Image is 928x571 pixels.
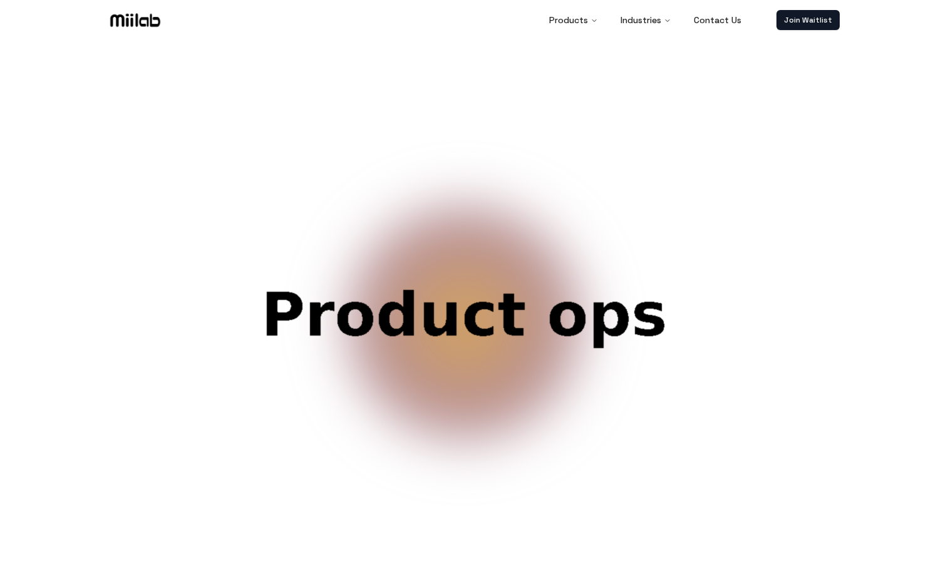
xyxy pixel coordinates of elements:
[539,8,751,33] nav: Main
[776,10,840,30] a: Join Waitlist
[611,8,681,33] button: Industries
[684,8,751,33] a: Contact Us
[88,11,182,29] a: Logo
[539,8,608,33] button: Products
[182,285,746,405] span: Customer service
[108,11,163,29] img: Logo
